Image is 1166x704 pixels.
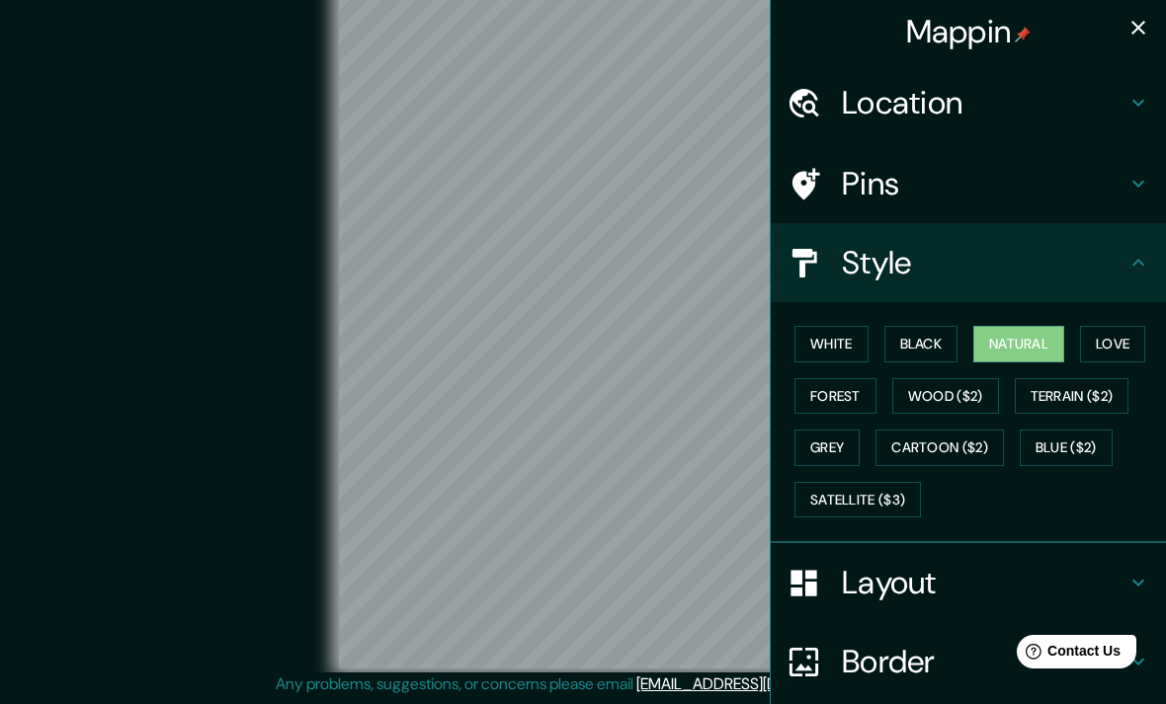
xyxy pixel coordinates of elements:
p: Any problems, suggestions, or concerns please email . [276,672,883,696]
h4: Mappin [906,12,1032,51]
div: Layout [771,543,1166,622]
h4: Layout [842,563,1126,602]
div: Style [771,223,1166,302]
button: White [794,326,869,362]
button: Forest [794,378,876,415]
div: Pins [771,144,1166,223]
h4: Border [842,642,1126,681]
a: [EMAIL_ADDRESS][DOMAIN_NAME] [636,673,880,694]
h4: Location [842,83,1126,122]
button: Black [884,326,958,362]
iframe: Help widget launcher [990,627,1144,682]
h4: Pins [842,164,1126,203]
button: Natural [973,326,1064,362]
button: Love [1080,326,1145,362]
button: Wood ($2) [892,378,999,415]
div: Border [771,622,1166,701]
h4: Style [842,243,1126,282]
button: Cartoon ($2) [875,430,1004,466]
button: Terrain ($2) [1015,378,1129,415]
button: Grey [794,430,860,466]
div: Location [771,63,1166,142]
img: pin-icon.png [1015,27,1031,42]
button: Satellite ($3) [794,482,921,518]
button: Blue ($2) [1020,430,1113,466]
